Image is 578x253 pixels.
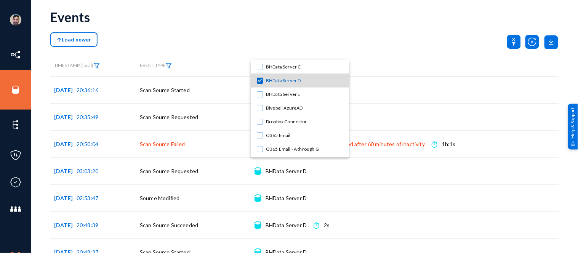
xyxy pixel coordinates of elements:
[266,129,343,142] span: O365 Email
[266,74,343,88] span: BHData Server D
[266,101,343,115] span: Divebell AzureAD
[266,156,343,170] span: O365 OneDrive
[266,115,343,129] span: Dropbox Connector
[266,60,343,74] span: BHData Server C
[266,142,343,156] span: O365 Email - A through G
[266,88,343,101] span: BHData Server E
